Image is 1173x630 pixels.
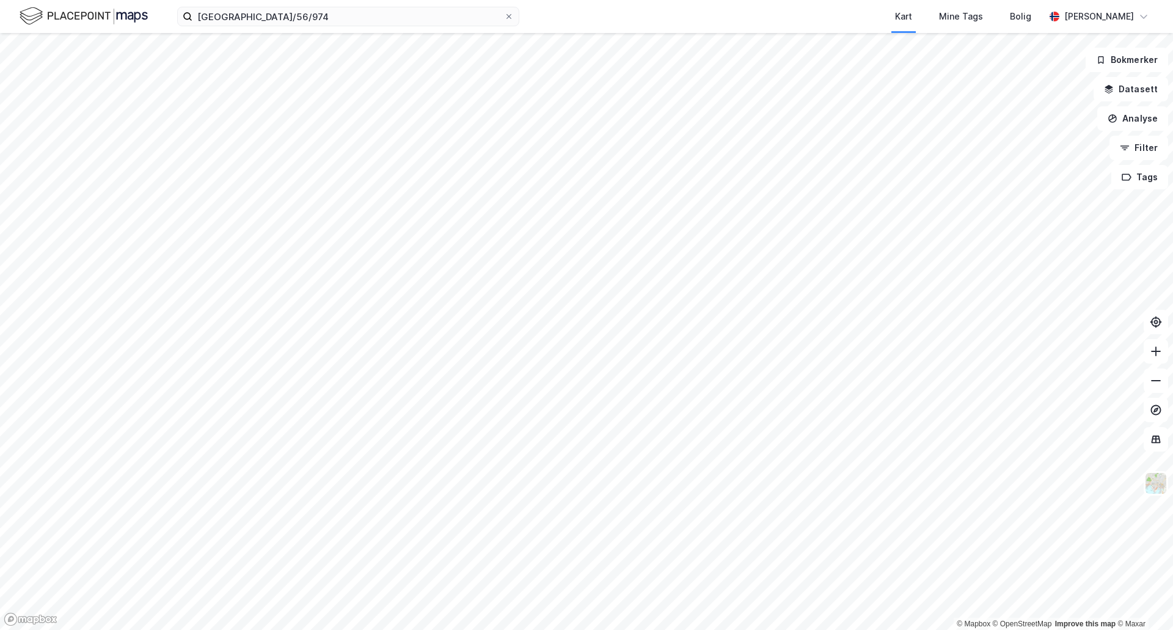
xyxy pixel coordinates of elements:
[957,620,990,628] a: Mapbox
[1094,77,1168,101] button: Datasett
[939,9,983,24] div: Mine Tags
[1144,472,1168,495] img: Z
[993,620,1052,628] a: OpenStreetMap
[1064,9,1134,24] div: [PERSON_NAME]
[1112,571,1173,630] div: Kontrollprogram for chat
[4,612,57,626] a: Mapbox homepage
[1112,571,1173,630] iframe: Chat Widget
[1055,620,1116,628] a: Improve this map
[1097,106,1168,131] button: Analyse
[895,9,912,24] div: Kart
[1111,165,1168,189] button: Tags
[1109,136,1168,160] button: Filter
[192,7,504,26] input: Søk på adresse, matrikkel, gårdeiere, leietakere eller personer
[1010,9,1031,24] div: Bolig
[1086,48,1168,72] button: Bokmerker
[20,5,148,27] img: logo.f888ab2527a4732fd821a326f86c7f29.svg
